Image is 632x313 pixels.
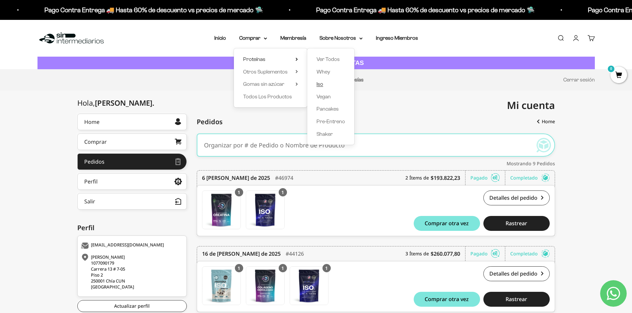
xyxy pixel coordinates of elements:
[243,81,284,87] span: Gomas sin azúcar
[316,119,345,124] span: Pre-Entreno
[197,117,223,127] span: Pedidos
[610,72,627,79] a: 0
[84,199,95,204] div: Salir
[243,56,265,62] span: Proteínas
[243,80,298,88] summary: Gomas sin azúcar
[202,174,270,182] time: 6 [PERSON_NAME] de 2025
[243,94,292,99] span: Todos Los Productos
[279,264,287,272] div: 1
[202,266,241,305] a: Proteína Aislada ISO - Cookies & Cream - Cookies & Cream / 1 libra (460g)
[280,35,306,41] a: Membresía
[507,98,555,112] span: Mi cuenta
[316,131,333,137] span: Shaker
[202,190,241,229] a: Creatina Monohidrato
[77,99,154,107] div: Hola,
[316,117,345,126] a: Pre-Entreno
[425,296,469,302] span: Comprar otra vez
[316,56,340,62] span: Ver Todos
[77,223,187,233] div: Perfil
[316,68,345,76] a: Whey
[506,296,527,302] span: Rastrear
[322,264,331,272] div: 1
[431,174,460,182] b: $193.822,23
[319,34,363,42] summary: Sobre Nosotros
[246,191,284,229] img: Translation missing: es.Proteína Aislada (ISO) - Vanilla / 2 libras (910g)
[81,254,181,290] div: [PERSON_NAME] 1077090179 Carrera 13 # 7-05 Piso 2 250001 Chía CUN [GEOGRAPHIC_DATA]
[235,264,243,272] div: 1
[243,68,298,76] summary: Otros Suplementos
[414,292,480,307] button: Comprar otra vez
[483,266,550,281] a: Detalles del pedido
[77,300,187,312] a: Actualizar perfil
[286,246,304,261] div: #44126
[312,5,531,15] p: Pago Contra Entrega 🚚 Hasta 60% de descuento vs precios de mercado 🛸
[77,133,187,150] a: Comprar
[84,139,107,144] div: Comprar
[279,188,287,196] div: 1
[84,119,100,125] div: Home
[510,171,550,185] div: Completado
[316,80,345,88] a: Iso
[607,65,615,73] mark: 0
[246,267,284,305] img: Translation missing: es.Colágeno Hidrolizado
[470,246,505,261] div: Pagado
[483,216,550,231] button: Rastrear
[202,191,241,229] img: Translation missing: es.Creatina Monohidrato
[316,81,323,87] span: Iso
[431,250,460,258] b: $260.077,80
[316,105,345,113] a: Pancakes
[214,35,226,41] a: Inicio
[414,216,480,231] button: Comprar otra vez
[243,92,298,101] a: Todos Los Productos
[37,57,595,70] a: CUANTA PROTEÍNA NECESITAS
[425,221,469,226] span: Comprar otra vez
[239,34,267,42] summary: Comprar
[84,179,98,184] div: Perfil
[77,114,187,130] a: Home
[290,267,328,305] img: Translation missing: es.Proteína Aislada (ISO) - Chocolate / 2 libras (910g)
[405,246,465,261] div: 3 Ítems de
[40,5,259,15] p: Pago Contra Entrega 🚚 Hasta 60% de descuento vs precios de mercado 🛸
[316,130,345,138] a: Shaker
[316,69,330,75] span: Whey
[84,159,105,164] div: Pedidos
[246,190,285,229] a: Proteína Aislada (ISO) - Vanilla / 2 libras (910g)
[506,221,527,226] span: Rastrear
[95,98,154,108] span: [PERSON_NAME]
[235,188,243,196] div: 1
[290,266,328,305] a: Proteína Aislada (ISO) - Chocolate / 2 libras (910g)
[77,193,187,210] button: Salir
[197,160,555,167] div: Mostrando 9 Pedidos
[532,116,555,128] a: Home
[483,292,550,307] button: Rastrear
[405,171,465,185] div: 2 Ítems de
[376,35,418,41] a: Ingreso Miembros
[243,55,298,64] summary: Proteínas
[510,246,550,261] div: Completado
[204,135,528,155] input: Organizar por # de Pedido o Nombre de Producto
[202,250,281,258] time: 16 de [PERSON_NAME] de 2025
[152,98,154,108] span: .
[316,106,339,112] span: Pancakes
[77,173,187,190] a: Perfil
[275,171,293,185] div: #46974
[246,266,285,305] a: Colágeno Hidrolizado
[243,69,288,75] span: Otros Suplementos
[483,190,550,205] a: Detalles del pedido
[316,55,345,64] a: Ver Todos
[563,77,595,82] a: Cerrar sesión
[77,153,187,170] a: Pedidos
[81,242,181,249] div: [EMAIL_ADDRESS][DOMAIN_NAME]
[202,267,241,305] img: Translation missing: es.Proteína Aislada ISO - Cookies & Cream - Cookies & Cream / 1 libra (460g)
[470,171,505,185] div: Pagado
[316,94,331,99] span: Vegan
[316,92,345,101] a: Vegan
